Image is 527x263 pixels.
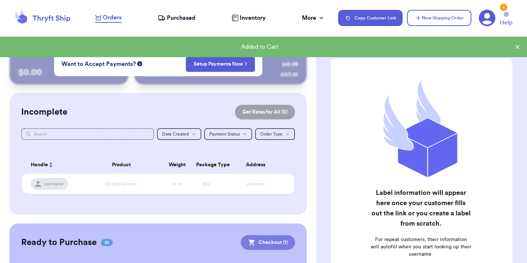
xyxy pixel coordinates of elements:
a: Purchased [158,14,195,22]
p: $ 0.00 [18,67,120,78]
p: For repeat customers, their information will autofill when you start looking up their username. [370,236,471,258]
span: Handle [31,161,48,169]
button: Order Type [255,128,295,140]
div: 4 [500,4,507,11]
div: $ 123.45 [280,71,298,78]
span: xx oz [172,182,182,186]
span: Date Created [162,132,189,136]
a: Setup Payments Now [194,60,247,68]
a: 4 [479,10,496,26]
span: Want to Accept Payments? [61,60,136,68]
button: Setup Payments Now [186,56,255,72]
span: Order Type [260,132,283,136]
a: Inventory [232,14,266,22]
h2: Label information will appear here once your customer fills out the link or you create a label fr... [370,188,471,229]
div: $ 45.99 [282,61,298,68]
th: Weight [162,156,192,174]
input: Search [21,128,154,140]
div: More [302,14,325,22]
button: Copy Customer Link [338,10,403,26]
button: Get Rates for All (0) [235,105,295,119]
div: Added to Cart [6,42,514,51]
button: Checkout (1) [241,235,295,250]
a: Help [500,12,512,27]
span: username [44,181,64,187]
span: Payment Status [209,132,240,136]
a: Orders [95,13,122,23]
th: Package Type [192,156,221,174]
th: Address [221,156,294,174]
button: Payment Status [204,128,252,140]
span: Purchased [167,14,195,22]
button: Date Created [157,128,201,140]
span: 01 [101,239,113,246]
span: xxxxxxxx [247,182,264,186]
th: Product [81,156,162,174]
span: Orders [103,13,122,22]
button: New Shipping Order [407,10,471,26]
span: Inventory [240,14,266,22]
button: Sort ascending [48,160,54,169]
span: Help [500,18,512,27]
h2: Ready to Purchase [21,237,97,248]
h2: Incomplete [21,106,67,118]
span: Striped Sweater [105,182,137,186]
span: Box [203,182,210,186]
